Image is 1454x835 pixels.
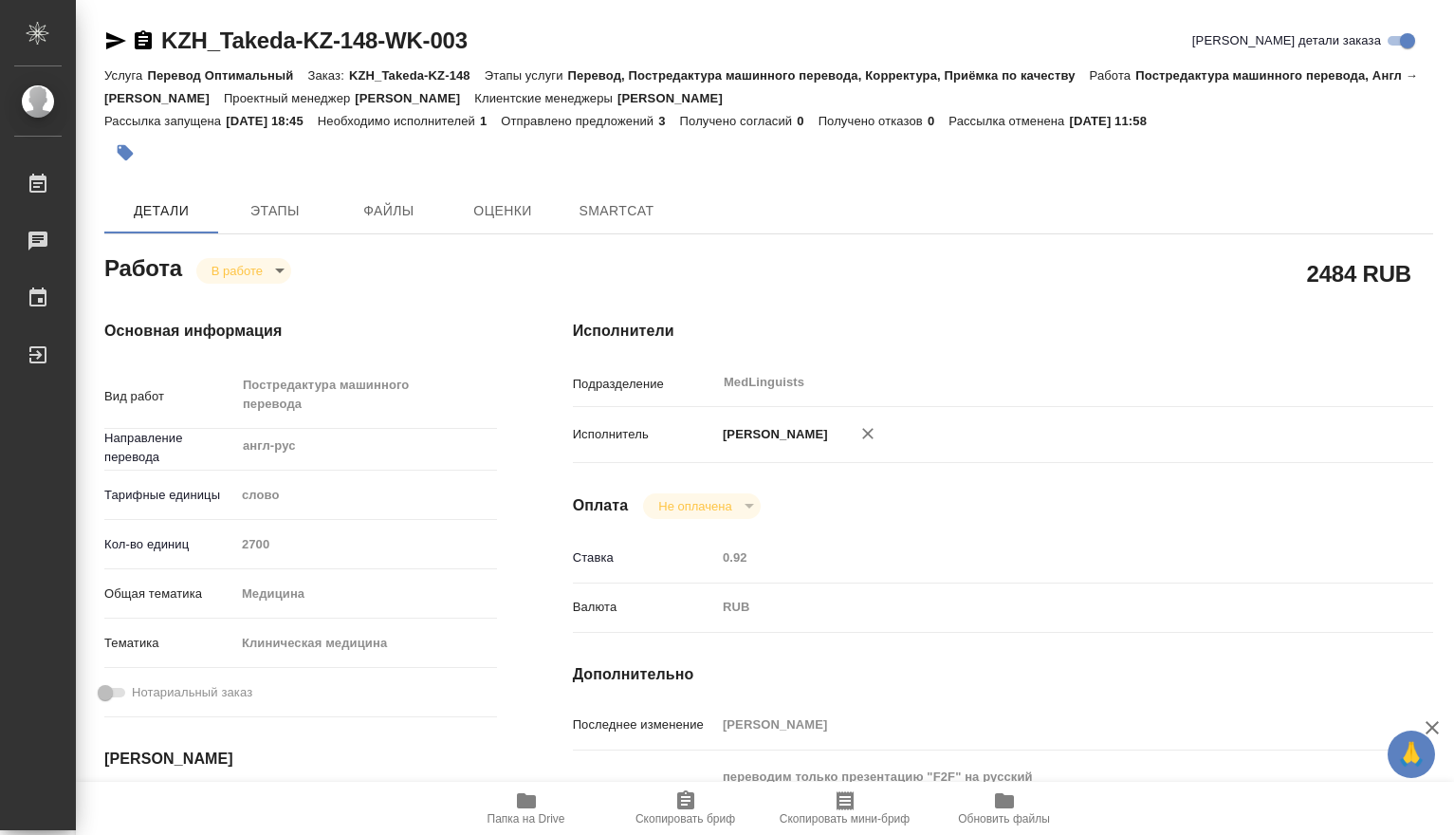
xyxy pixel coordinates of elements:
span: Файлы [343,199,434,223]
p: Ставка [573,548,716,567]
p: Получено отказов [819,114,928,128]
button: Скопировать бриф [606,782,765,835]
p: Тарифные единицы [104,486,235,505]
button: 🙏 [1388,731,1435,778]
span: Нотариальный заказ [132,683,252,702]
p: Перевод Оптимальный [147,68,307,83]
p: Валюта [573,598,716,617]
button: В работе [206,263,268,279]
p: Подразделение [573,375,716,394]
p: Получено согласий [680,114,798,128]
p: Вид работ [104,387,235,406]
div: слово [235,479,497,511]
div: В работе [196,258,291,284]
p: Услуга [104,68,147,83]
span: Детали [116,199,207,223]
button: Скопировать мини-бриф [765,782,925,835]
p: Работа [1090,68,1136,83]
p: Кол-во единиц [104,535,235,554]
p: Клиентские менеджеры [474,91,617,105]
a: KZH_Takeda-KZ-148-WK-003 [161,28,468,53]
p: Заказ: [307,68,348,83]
p: Исполнитель [573,425,716,444]
p: [DATE] 18:45 [226,114,318,128]
span: [PERSON_NAME] детали заказа [1192,31,1381,50]
h2: Работа [104,250,182,284]
input: Пустое поле [235,530,497,558]
p: [DATE] 11:58 [1069,114,1161,128]
p: Направление перевода [104,429,235,467]
button: Скопировать ссылку [132,29,155,52]
input: Пустое поле [716,544,1361,571]
h4: Основная информация [104,320,497,343]
p: Проектный менеджер [224,91,355,105]
h2: 2484 RUB [1307,257,1411,289]
span: Папка на Drive [488,812,565,826]
p: Рассылка запущена [104,114,226,128]
input: Пустое поле [716,711,1361,738]
p: 0 [928,114,948,128]
p: [PERSON_NAME] [617,91,737,105]
h4: [PERSON_NAME] [104,748,497,770]
span: SmartCat [571,199,662,223]
button: Не оплачена [653,498,737,514]
p: 1 [480,114,501,128]
span: Оценки [457,199,548,223]
button: Папка на Drive [447,782,606,835]
span: 🙏 [1395,734,1427,774]
p: [PERSON_NAME] [716,425,828,444]
span: Этапы [230,199,321,223]
p: Отправлено предложений [501,114,658,128]
h4: Исполнители [573,320,1433,343]
p: Рассылка отменена [948,114,1069,128]
button: Добавить тэг [104,132,146,174]
h4: Оплата [573,494,629,517]
p: Необходимо исполнителей [318,114,480,128]
div: RUB [716,591,1361,623]
p: Тематика [104,634,235,653]
p: KZH_Takeda-KZ-148 [349,68,485,83]
p: Общая тематика [104,584,235,603]
button: Скопировать ссылку для ЯМессенджера [104,29,127,52]
p: [PERSON_NAME] [355,91,474,105]
h4: Дополнительно [573,663,1433,686]
p: 0 [797,114,818,128]
div: Медицина [235,578,497,610]
button: Обновить файлы [925,782,1084,835]
div: Клиническая медицина [235,627,497,659]
p: Этапы услуги [485,68,568,83]
p: Последнее изменение [573,715,716,734]
div: В работе [643,493,760,519]
button: Удалить исполнителя [847,413,889,455]
span: Обновить файлы [958,812,1050,826]
p: Перевод, Постредактура машинного перевода, Корректура, Приёмка по качеству [568,68,1090,83]
span: Скопировать мини-бриф [780,812,910,826]
span: Скопировать бриф [635,812,735,826]
p: 3 [658,114,679,128]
